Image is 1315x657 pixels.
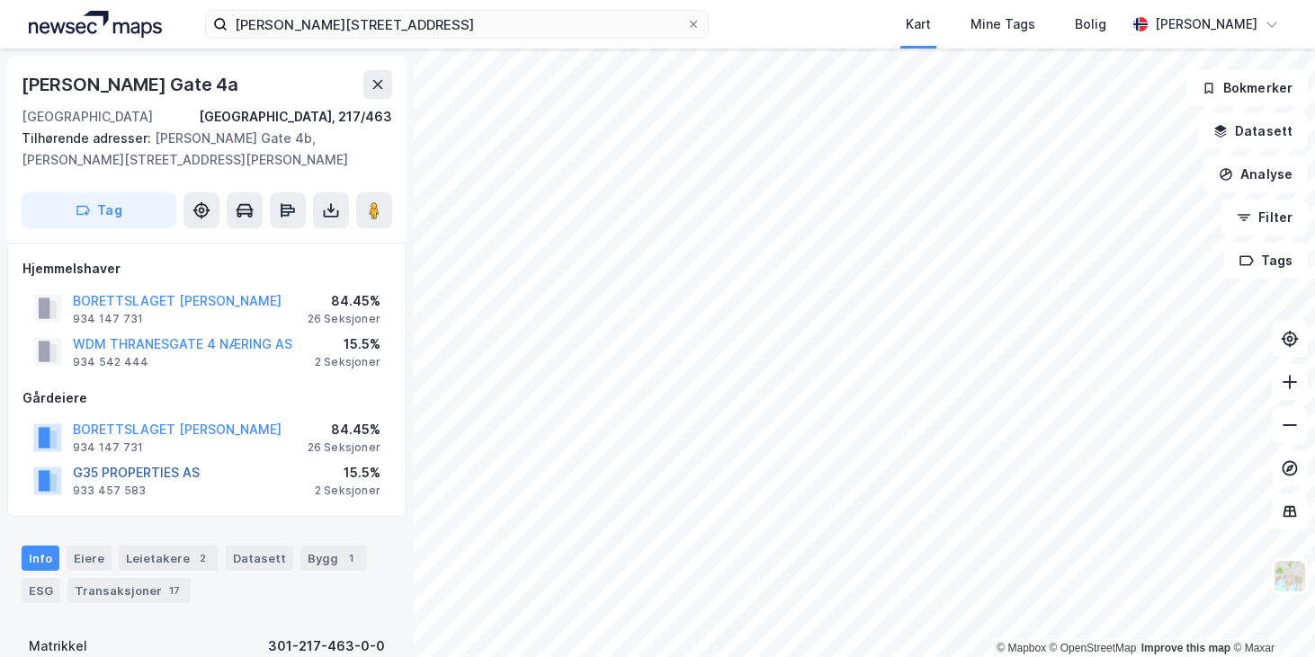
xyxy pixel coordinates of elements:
div: Matrikkel [29,635,87,657]
div: 1 [342,549,360,567]
div: Info [22,546,59,571]
div: 15.5% [315,333,380,355]
div: Bolig [1075,13,1106,35]
div: [PERSON_NAME] Gate 4a [22,70,242,99]
div: 84.45% [308,419,380,440]
div: 933 457 583 [73,484,146,498]
div: Eiere [67,546,112,571]
div: 934 542 444 [73,355,148,369]
button: Tag [22,192,176,228]
div: 2 Seksjoner [315,355,380,369]
span: Tilhørende adresser: [22,130,155,146]
div: 934 147 731 [73,440,143,455]
div: 2 [193,549,211,567]
div: [GEOGRAPHIC_DATA], 217/463 [199,106,392,128]
div: Datasett [226,546,293,571]
div: [PERSON_NAME] Gate 4b, [PERSON_NAME][STREET_ADDRESS][PERSON_NAME] [22,128,378,171]
button: Datasett [1198,113,1308,149]
div: ESG [22,578,60,603]
div: 84.45% [308,290,380,312]
div: Leietakere [119,546,219,571]
div: Hjemmelshaver [22,258,391,280]
div: Bygg [300,546,367,571]
iframe: Chat Widget [1225,571,1315,657]
div: Mine Tags [971,13,1035,35]
a: Improve this map [1141,642,1230,654]
div: 934 147 731 [73,312,143,326]
img: logo.a4113a55bc3d86da70a041830d287a7e.svg [29,11,162,38]
div: 2 Seksjoner [315,484,380,498]
a: Mapbox [997,642,1046,654]
div: 301-217-463-0-0 [268,635,385,657]
div: [GEOGRAPHIC_DATA] [22,106,153,128]
a: OpenStreetMap [1050,642,1137,654]
img: Z [1273,559,1307,593]
button: Bokmerker [1186,70,1308,106]
div: Transaksjoner [67,578,191,603]
button: Filter [1221,200,1308,235]
div: Kart [906,13,931,35]
div: 26 Seksjoner [308,440,380,455]
div: 15.5% [315,462,380,484]
div: 17 [165,582,183,599]
input: Søk på adresse, matrikkel, gårdeiere, leietakere eller personer [228,11,686,38]
button: Analyse [1203,156,1308,192]
div: [PERSON_NAME] [1155,13,1257,35]
button: Tags [1224,243,1308,279]
div: Gårdeiere [22,387,391,409]
div: 26 Seksjoner [308,312,380,326]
